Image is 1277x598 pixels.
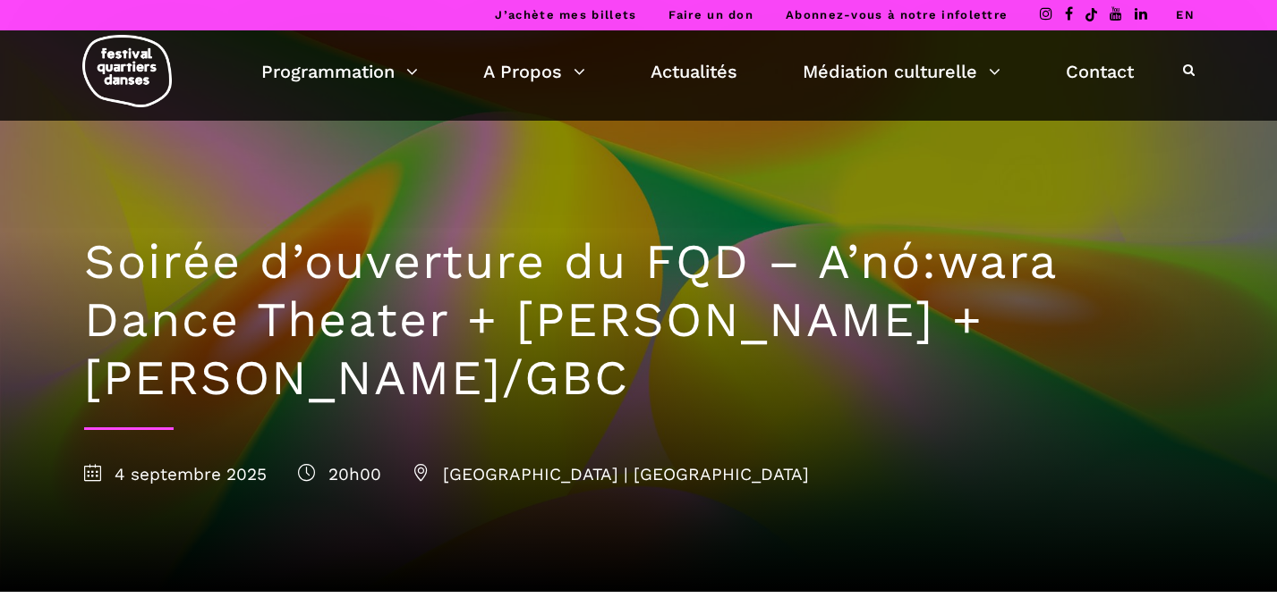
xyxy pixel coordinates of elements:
a: Actualités [651,56,737,87]
a: Faire un don [668,8,753,21]
a: Programmation [261,56,418,87]
a: EN [1176,8,1195,21]
a: Abonnez-vous à notre infolettre [786,8,1008,21]
span: 4 septembre 2025 [84,464,267,484]
span: 20h00 [298,464,381,484]
a: Contact [1066,56,1134,87]
h1: Soirée d’ouverture du FQD – A’nó:wara Dance Theater + [PERSON_NAME] + [PERSON_NAME]/GBC [84,233,1194,407]
a: Médiation culturelle [803,56,1000,87]
a: J’achète mes billets [495,8,636,21]
span: [GEOGRAPHIC_DATA] | [GEOGRAPHIC_DATA] [413,464,809,484]
a: A Propos [483,56,585,87]
img: logo-fqd-med [82,35,172,107]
